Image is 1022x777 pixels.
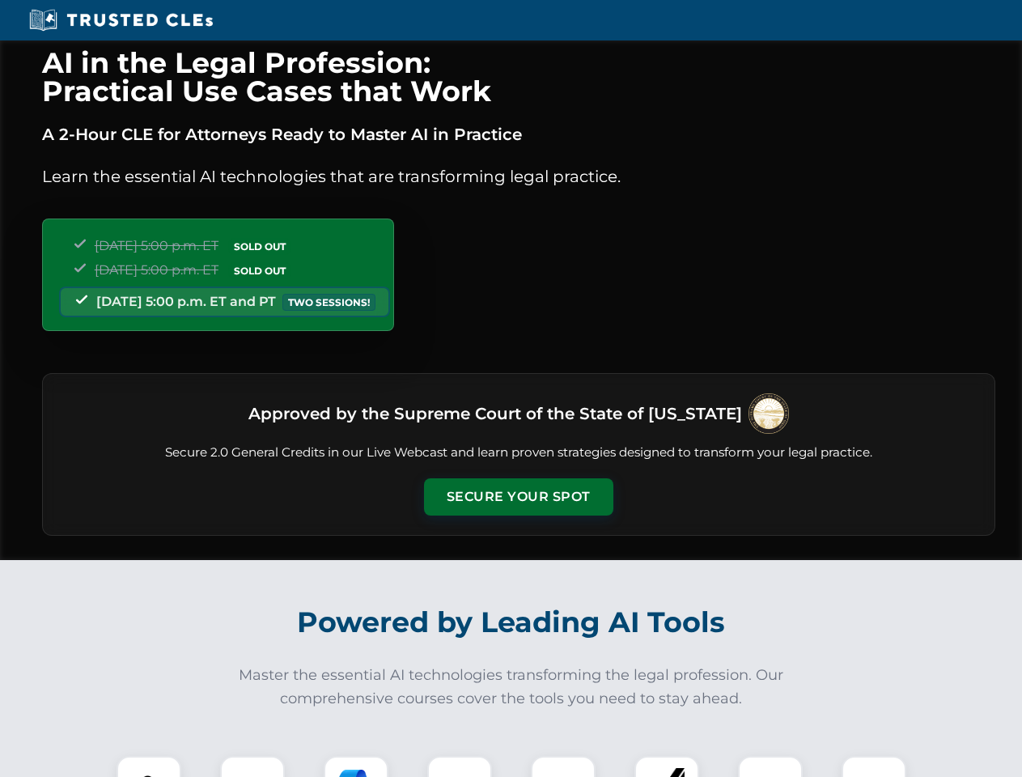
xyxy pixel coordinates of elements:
[95,238,218,253] span: [DATE] 5:00 p.m. ET
[63,594,960,651] h2: Powered by Leading AI Tools
[228,664,795,711] p: Master the essential AI technologies transforming the legal profession. Our comprehensive courses...
[228,262,291,279] span: SOLD OUT
[42,121,995,147] p: A 2-Hour CLE for Attorneys Ready to Master AI in Practice
[24,8,218,32] img: Trusted CLEs
[42,49,995,105] h1: AI in the Legal Profession: Practical Use Cases that Work
[95,262,218,278] span: [DATE] 5:00 p.m. ET
[424,478,613,516] button: Secure Your Spot
[42,163,995,189] p: Learn the essential AI technologies that are transforming legal practice.
[248,399,742,428] h3: Approved by the Supreme Court of the State of [US_STATE]
[228,238,291,255] span: SOLD OUT
[62,444,975,462] p: Secure 2.0 General Credits in our Live Webcast and learn proven strategies designed to transform ...
[748,393,789,434] img: Supreme Court of Ohio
